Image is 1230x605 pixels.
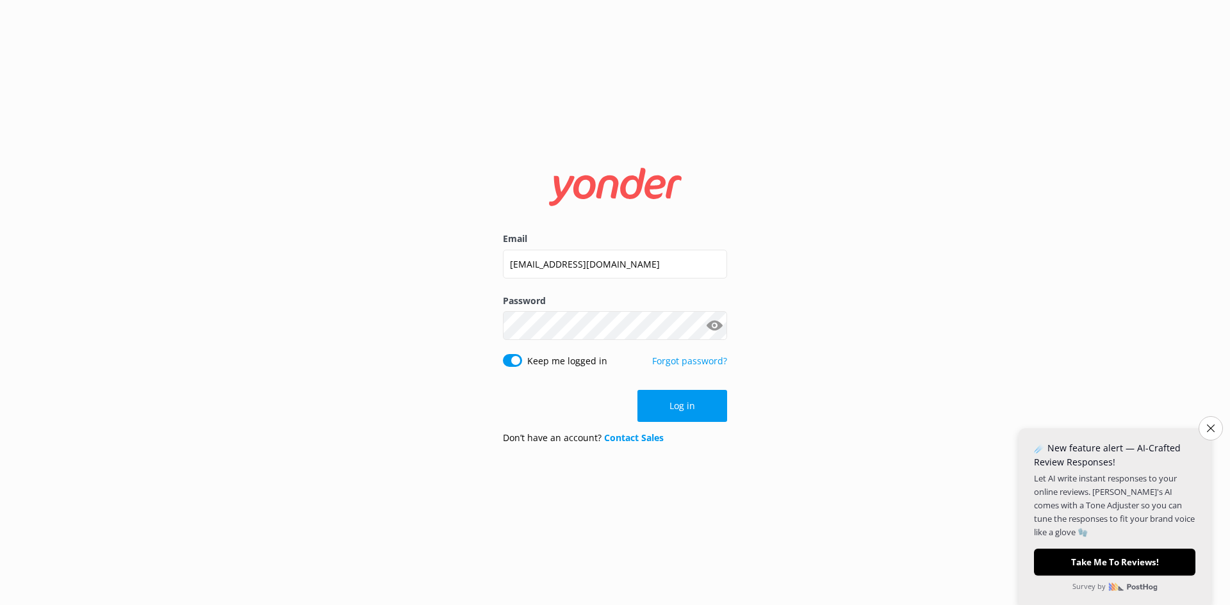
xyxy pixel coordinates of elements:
[604,432,664,444] a: Contact Sales
[503,431,664,445] p: Don’t have an account?
[701,313,727,339] button: Show password
[637,390,727,422] button: Log in
[527,354,607,368] label: Keep me logged in
[503,294,727,308] label: Password
[503,250,727,278] input: user@emailaddress.com
[652,355,727,367] a: Forgot password?
[503,232,727,246] label: Email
